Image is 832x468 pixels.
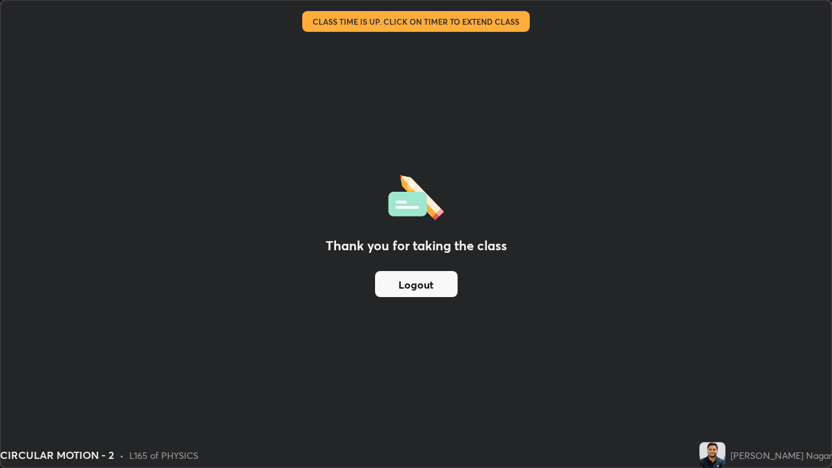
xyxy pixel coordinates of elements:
div: • [120,448,124,462]
img: offlineFeedback.1438e8b3.svg [388,171,444,220]
button: Logout [375,271,458,297]
div: L165 of PHYSICS [129,448,198,462]
div: [PERSON_NAME] Nagar [731,448,832,462]
h2: Thank you for taking the class [326,236,507,255]
img: 9f4007268c7146d6abf57a08412929d2.jpg [699,442,725,468]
